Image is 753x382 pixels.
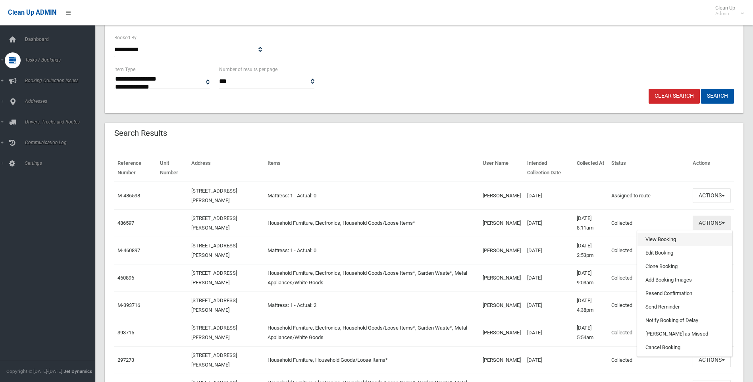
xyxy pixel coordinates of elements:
[637,300,732,314] a: Send Reminder
[574,291,609,319] td: [DATE] 4:38pm
[264,264,480,291] td: Household Furniture, Electronics, Household Goods/Loose Items*, Garden Waste*, Metal Appliances/W...
[8,9,56,16] span: Clean Up ADMIN
[608,264,689,291] td: Collected
[6,368,62,374] span: Copyright © [DATE]-[DATE]
[480,237,524,264] td: [PERSON_NAME]
[715,11,735,17] small: Admin
[64,368,92,374] strong: Jet Dynamics
[264,154,480,182] th: Items
[191,243,237,258] a: [STREET_ADDRESS][PERSON_NAME]
[23,140,101,145] span: Communication Log
[524,264,573,291] td: [DATE]
[637,341,732,354] a: Cancel Booking
[191,352,237,368] a: [STREET_ADDRESS][PERSON_NAME]
[117,302,140,308] a: M-393716
[117,330,134,336] a: 393715
[191,188,237,203] a: [STREET_ADDRESS][PERSON_NAME]
[480,291,524,319] td: [PERSON_NAME]
[23,98,101,104] span: Addresses
[574,264,609,291] td: [DATE] 9:03am
[114,154,157,182] th: Reference Number
[608,209,689,237] td: Collected
[264,182,480,210] td: Mattress: 1 - Actual: 0
[693,188,731,203] button: Actions
[117,275,134,281] a: 460896
[188,154,264,182] th: Address
[264,291,480,319] td: Mattress: 1 - Actual: 2
[264,319,480,346] td: Household Furniture, Electronics, Household Goods/Loose Items*, Garden Waste*, Metal Appliances/W...
[480,182,524,210] td: [PERSON_NAME]
[693,216,731,230] button: Actions
[608,154,689,182] th: Status
[105,125,177,141] header: Search Results
[191,297,237,313] a: [STREET_ADDRESS][PERSON_NAME]
[637,314,732,327] a: Notify Booking of Delay
[191,325,237,340] a: [STREET_ADDRESS][PERSON_NAME]
[480,264,524,291] td: [PERSON_NAME]
[117,247,140,253] a: M-460897
[524,237,573,264] td: [DATE]
[574,154,609,182] th: Collected At
[191,270,237,286] a: [STREET_ADDRESS][PERSON_NAME]
[524,209,573,237] td: [DATE]
[637,327,732,341] a: [PERSON_NAME] as Missed
[524,182,573,210] td: [DATE]
[480,154,524,182] th: User Name
[701,89,734,104] button: Search
[157,154,188,182] th: Unit Number
[480,346,524,374] td: [PERSON_NAME]
[524,319,573,346] td: [DATE]
[264,346,480,374] td: Household Furniture, Household Goods/Loose Items*
[693,353,731,367] button: Actions
[608,291,689,319] td: Collected
[637,233,732,246] a: View Booking
[711,5,743,17] span: Clean Up
[23,37,101,42] span: Dashboard
[637,246,732,260] a: Edit Booking
[264,209,480,237] td: Household Furniture, Electronics, Household Goods/Loose Items*
[480,209,524,237] td: [PERSON_NAME]
[117,357,134,363] a: 297273
[23,160,101,166] span: Settings
[608,237,689,264] td: Collected
[637,273,732,287] a: Add Booking Images
[480,319,524,346] td: [PERSON_NAME]
[219,65,277,74] label: Number of results per page
[608,346,689,374] td: Collected
[574,209,609,237] td: [DATE] 8:11am
[191,215,237,231] a: [STREET_ADDRESS][PERSON_NAME]
[608,319,689,346] td: Collected
[114,65,135,74] label: Item Type
[117,193,140,199] a: M-486598
[649,89,700,104] a: Clear Search
[524,154,573,182] th: Intended Collection Date
[637,260,732,273] a: Clone Booking
[114,33,137,42] label: Booked By
[574,237,609,264] td: [DATE] 2:53pm
[637,287,732,300] a: Resend Confirmation
[689,154,734,182] th: Actions
[23,78,101,83] span: Booking Collection Issues
[117,220,134,226] a: 486597
[23,57,101,63] span: Tasks / Bookings
[23,119,101,125] span: Drivers, Trucks and Routes
[524,346,573,374] td: [DATE]
[608,182,689,210] td: Assigned to route
[524,291,573,319] td: [DATE]
[574,319,609,346] td: [DATE] 5:54am
[264,237,480,264] td: Mattress: 1 - Actual: 0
